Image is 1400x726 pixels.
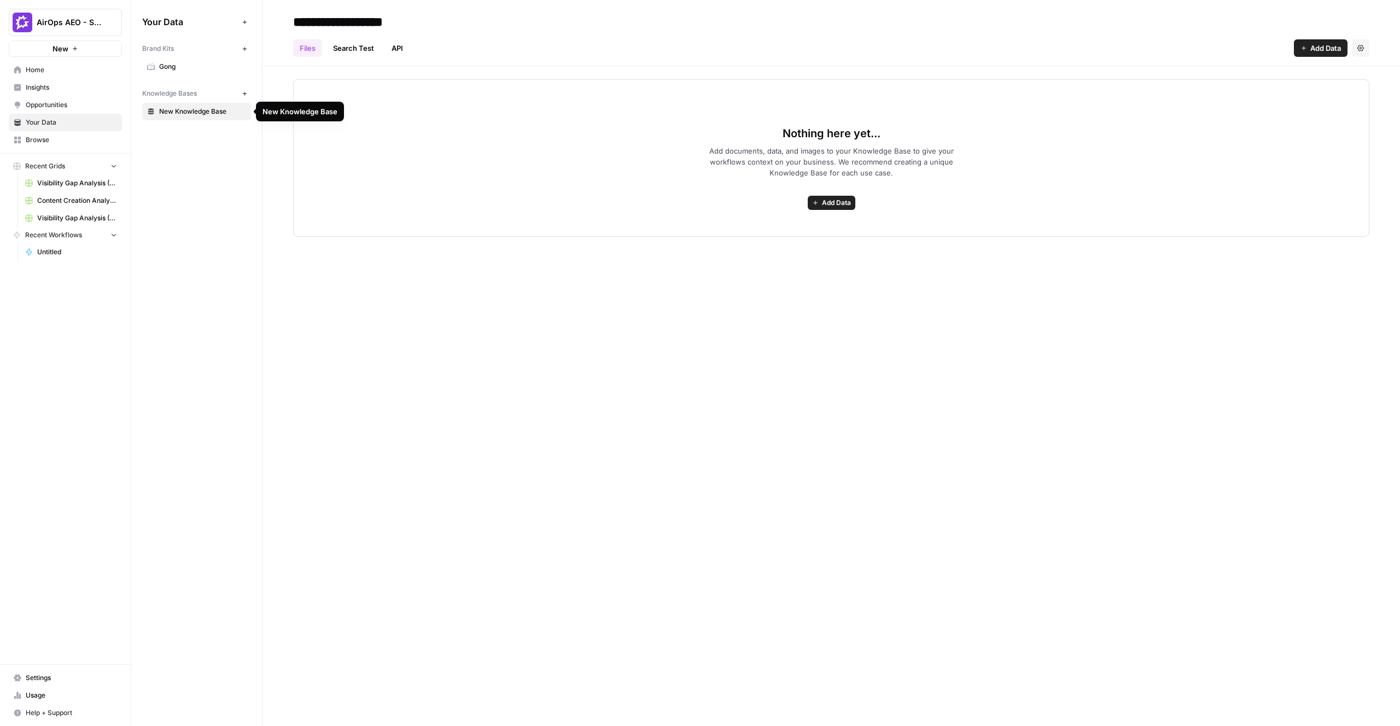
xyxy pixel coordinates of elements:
[26,100,117,110] span: Opportunities
[20,192,122,209] a: Content Creation Analysis (4)
[691,145,971,178] span: Add documents, data, and images to your Knowledge Base to give your workflows context on your bus...
[142,44,174,54] span: Brand Kits
[385,39,410,57] a: API
[9,61,122,79] a: Home
[9,158,122,174] button: Recent Grids
[37,178,117,188] span: Visibility Gap Analysis (15)
[26,83,117,92] span: Insights
[9,40,122,57] button: New
[822,198,851,208] span: Add Data
[326,39,381,57] a: Search Test
[9,9,122,36] button: Workspace: AirOps AEO - Single Brand (Gong)
[9,704,122,722] button: Help + Support
[20,209,122,227] a: Visibility Gap Analysis (14)
[26,708,117,718] span: Help + Support
[13,13,32,32] img: AirOps AEO - Single Brand (Gong) Logo
[37,17,103,28] span: AirOps AEO - Single Brand (Gong)
[26,65,117,75] span: Home
[9,687,122,704] a: Usage
[808,196,855,210] button: Add Data
[142,89,197,98] span: Knowledge Bases
[1310,43,1341,54] span: Add Data
[159,107,246,116] span: New Knowledge Base
[26,673,117,683] span: Settings
[293,39,322,57] a: Files
[20,174,122,192] a: Visibility Gap Analysis (15)
[9,669,122,687] a: Settings
[52,43,68,54] span: New
[25,161,65,171] span: Recent Grids
[142,58,251,75] a: Gong
[1294,39,1347,57] button: Add Data
[142,15,238,28] span: Your Data
[25,230,82,240] span: Recent Workflows
[37,213,117,223] span: Visibility Gap Analysis (14)
[9,131,122,149] a: Browse
[26,135,117,145] span: Browse
[9,114,122,131] a: Your Data
[783,126,880,141] span: Nothing here yet...
[26,118,117,127] span: Your Data
[37,247,117,257] span: Untitled
[26,690,117,700] span: Usage
[159,62,246,72] span: Gong
[37,196,117,206] span: Content Creation Analysis (4)
[9,227,122,243] button: Recent Workflows
[9,96,122,114] a: Opportunities
[20,243,122,261] a: Untitled
[142,103,251,120] a: New Knowledge Base
[9,79,122,96] a: Insights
